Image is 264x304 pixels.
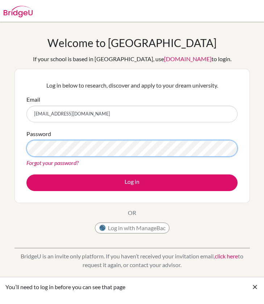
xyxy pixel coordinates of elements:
p: BridgeU is an invite only platform. If you haven’t received your invitation email, to request it ... [14,252,250,269]
a: Forgot your password? [26,159,79,166]
label: Email [26,95,40,104]
button: Log in [26,174,238,191]
a: click here [215,253,238,259]
button: Log in with ManageBac [95,223,169,233]
img: Bridge-U [4,6,33,17]
label: Password [26,130,51,138]
div: You’ll need to log in before you can see that page [5,283,251,291]
p: OR [128,208,136,217]
p: Log in below to research, discover and apply to your dream university. [26,81,238,90]
h1: Welcome to [GEOGRAPHIC_DATA] [47,36,217,49]
a: [DOMAIN_NAME] [164,55,211,62]
div: If your school is based in [GEOGRAPHIC_DATA], use to login. [33,55,231,63]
